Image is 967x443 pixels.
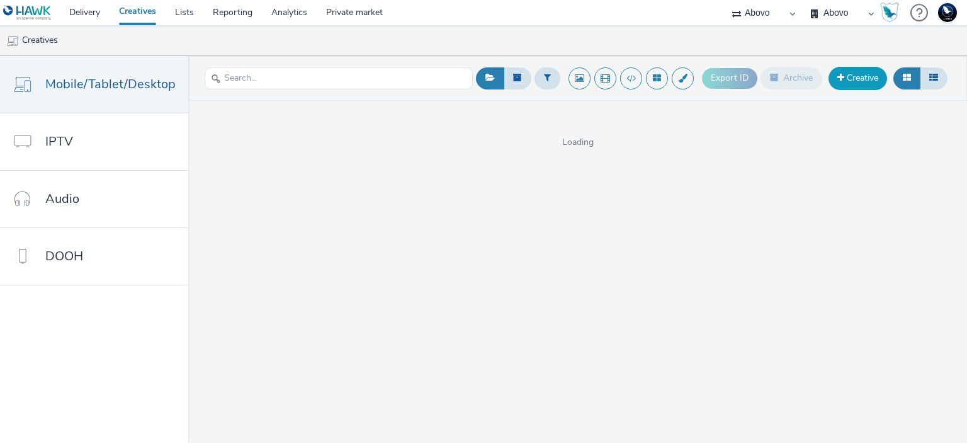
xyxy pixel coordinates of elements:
[188,136,967,149] span: Loading
[880,3,904,23] a: Hawk Academy
[45,190,79,208] span: Audio
[45,75,176,93] span: Mobile/Tablet/Desktop
[880,3,899,23] img: Hawk Academy
[205,67,473,89] input: Search...
[45,247,83,265] span: DOOH
[761,67,822,89] button: Archive
[702,68,757,88] button: Export ID
[828,67,887,89] a: Creative
[938,3,957,22] img: Support Hawk
[920,67,947,89] button: Table
[3,5,52,21] img: undefined Logo
[6,35,19,47] img: mobile
[893,67,920,89] button: Grid
[45,132,73,151] span: IPTV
